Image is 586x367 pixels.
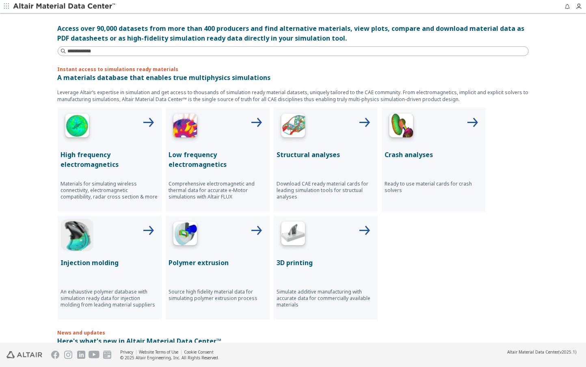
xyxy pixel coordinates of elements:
a: Privacy [120,349,133,355]
div: (v2025.1) [507,349,576,355]
div: Access over 90,000 datasets from more than 400 producers and find alternative materials, view plo... [58,24,529,43]
img: High Frequency Icon [61,111,93,143]
button: Structural Analyses IconStructural analysesDownload CAE ready material cards for leading simulati... [274,108,378,212]
p: 3D printing [277,258,374,268]
p: Leverage Altair’s expertise in simulation and get access to thousands of simulation ready materia... [58,89,529,103]
p: Ready to use material cards for crash solvers [385,181,482,194]
img: 3D Printing Icon [277,219,309,251]
p: Structural analyses [277,150,374,160]
p: Crash analyses [385,150,482,160]
p: Source high fidelity material data for simulating polymer extrusion process [169,289,266,302]
p: Injection molding [61,258,158,268]
p: Download CAE ready material cards for leading simulation tools for structual analyses [277,181,374,200]
p: Low frequency electromagnetics [169,150,266,169]
img: Injection Molding Icon [61,219,93,251]
div: © 2025 Altair Engineering, Inc. All Rights Reserved. [120,355,219,361]
p: Instant access to simulations ready materials [58,66,529,73]
button: High Frequency IconHigh frequency electromagneticsMaterials for simulating wireless connectivity,... [58,108,162,212]
p: Polymer extrusion [169,258,266,268]
p: Here's what's new in Altair Material Data Center™ [58,336,529,346]
button: Crash Analyses IconCrash analysesReady to use material cards for crash solvers [382,108,486,212]
span: Altair Material Data Center [507,349,558,355]
img: Altair Engineering [6,351,42,358]
p: Materials for simulating wireless connectivity, electromagnetic compatibility, radar cross sectio... [61,181,158,200]
button: Low Frequency IconLow frequency electromagneticsComprehensive electromagnetic and thermal data fo... [166,108,270,212]
img: Polymer Extrusion Icon [169,219,201,251]
img: Structural Analyses Icon [277,111,309,143]
button: 3D Printing Icon3D printingSimulate additive manufacturing with accurate data for commercially av... [274,216,378,320]
img: Altair Material Data Center [13,2,117,11]
img: Crash Analyses Icon [385,111,417,143]
button: Polymer Extrusion IconPolymer extrusionSource high fidelity material data for simulating polymer ... [166,216,270,320]
a: Cookie Consent [184,349,214,355]
p: Comprehensive electromagnetic and thermal data for accurate e-Motor simulations with Altair FLUX [169,181,266,200]
button: Injection Molding IconInjection moldingAn exhaustive polymer database with simulation ready data ... [58,216,162,320]
p: An exhaustive polymer database with simulation ready data for injection molding from leading mate... [61,289,158,308]
p: A materials database that enables true multiphysics simulations [58,73,529,82]
a: Website Terms of Use [139,349,178,355]
img: Low Frequency Icon [169,111,201,143]
p: Simulate additive manufacturing with accurate data for commercially available materials [277,289,374,308]
p: High frequency electromagnetics [61,150,158,169]
p: News and updates [58,329,529,336]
